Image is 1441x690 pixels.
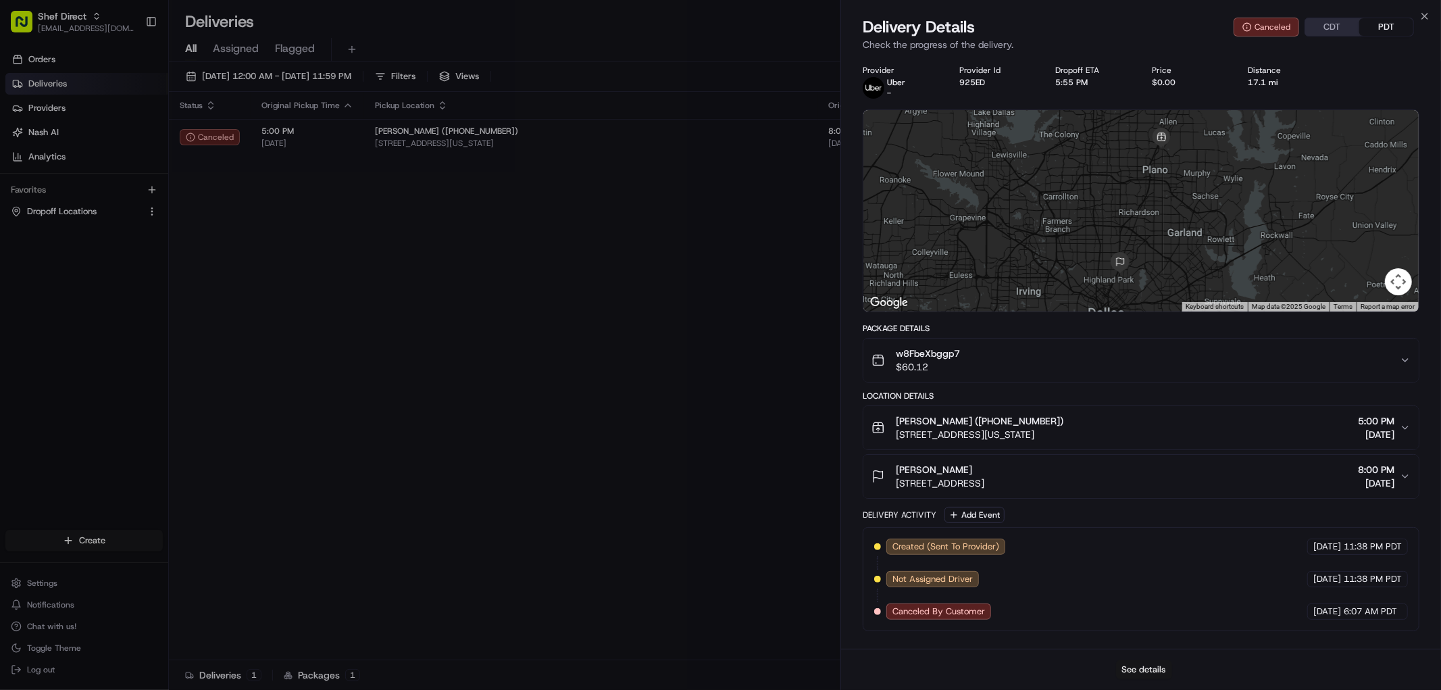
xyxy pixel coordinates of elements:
p: Check the progress of the delivery. [863,38,1419,51]
a: 📗Knowledge Base [8,260,109,285]
button: [PERSON_NAME] ([PHONE_NUMBER])[STREET_ADDRESS][US_STATE]5:00 PM[DATE] [863,406,1419,449]
div: Delivery Activity [863,510,936,520]
div: 💻 [114,267,125,278]
button: 925ED [959,77,985,88]
button: [PERSON_NAME][STREET_ADDRESS]8:00 PM[DATE] [863,455,1419,498]
img: 8571987876998_91fb9ceb93ad5c398215_72.jpg [28,129,53,153]
img: uber-new-logo.jpeg [863,77,884,99]
div: 📗 [14,267,24,278]
span: • [97,210,102,220]
span: [DATE] [1358,476,1394,490]
div: Provider Id [959,65,1034,76]
input: Clear [35,87,223,101]
span: 11:38 PM PDT [1344,541,1402,553]
button: Start new chat [230,133,246,149]
span: 11:38 PM PDT [1344,573,1402,585]
div: 5:55 PM [1056,77,1131,88]
span: Pylon [134,299,163,309]
div: Start new chat [61,129,222,143]
span: [DATE] [1313,541,1341,553]
img: Google [867,294,911,312]
span: w8FbeXbggp7 [896,347,960,360]
span: Delivery Details [863,16,975,38]
span: - [887,88,891,99]
button: See all [209,173,246,189]
a: Powered byPylon [95,298,163,309]
button: PDT [1359,18,1413,36]
button: Add Event [944,507,1005,523]
button: See details [1116,660,1172,679]
span: [DATE] [105,210,132,220]
span: [DATE] [1313,573,1341,585]
span: 6:07 AM PDT [1344,606,1397,618]
div: Provider [863,65,938,76]
div: Distance [1248,65,1323,76]
span: Shef Support [42,210,95,220]
img: 1736555255976-a54dd68f-1ca7-489b-9aae-adbdc363a1c4 [14,129,38,153]
div: Location Details [863,391,1419,401]
span: Created (Sent To Provider) [892,541,999,553]
div: 17.1 mi [1248,77,1323,88]
div: We're available if you need us! [61,143,186,153]
a: Open this area in Google Maps (opens a new window) [867,294,911,312]
span: Knowledge Base [27,266,103,279]
span: Not Assigned Driver [892,573,973,585]
img: Nash [14,14,41,41]
div: Dropoff ETA [1056,65,1131,76]
a: Report a map error [1361,303,1415,310]
a: 💻API Documentation [109,260,222,285]
span: Uber [887,77,905,88]
div: Package Details [863,323,1419,334]
button: Map camera controls [1385,268,1412,295]
button: w8FbeXbggp7$60.12 [863,339,1419,382]
a: Terms [1334,303,1352,310]
span: [DATE] [1313,606,1341,618]
div: Price [1152,65,1227,76]
button: Canceled [1234,18,1299,36]
span: [PERSON_NAME] [896,463,972,476]
span: [DATE] [1358,428,1394,441]
button: CDT [1305,18,1359,36]
span: Canceled By Customer [892,606,985,618]
span: 5:00 PM [1358,414,1394,428]
span: [PERSON_NAME] ([PHONE_NUMBER]) [896,414,1063,428]
span: [STREET_ADDRESS] [896,476,984,490]
span: Map data ©2025 Google [1252,303,1325,310]
span: 8:00 PM [1358,463,1394,476]
button: Keyboard shortcuts [1186,302,1244,312]
span: API Documentation [128,266,217,279]
p: Welcome 👋 [14,54,246,76]
div: Past conversations [14,176,91,187]
span: [STREET_ADDRESS][US_STATE] [896,428,1063,441]
img: Shef Support [14,197,35,218]
span: $60.12 [896,360,960,374]
div: $0.00 [1152,77,1227,88]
